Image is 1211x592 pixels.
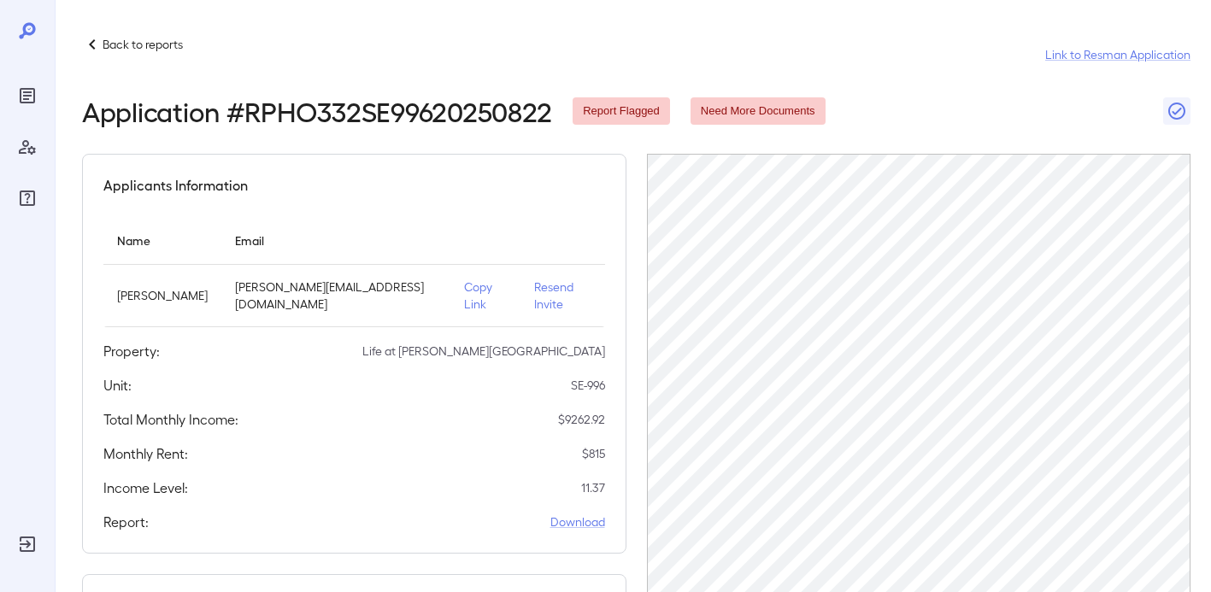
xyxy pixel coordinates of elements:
[571,377,605,394] p: SE-996
[550,513,605,530] a: Download
[14,185,41,212] div: FAQ
[581,479,605,496] p: 11.37
[14,530,41,558] div: Log Out
[14,82,41,109] div: Reports
[464,278,506,313] p: Copy Link
[117,287,208,304] p: [PERSON_NAME]
[103,512,149,532] h5: Report:
[534,278,591,313] p: Resend Invite
[582,445,605,462] p: $ 815
[82,96,552,126] h2: Application # RPHO332SE99620250822
[103,216,221,265] th: Name
[103,478,188,498] h5: Income Level:
[235,278,437,313] p: [PERSON_NAME][EMAIL_ADDRESS][DOMAIN_NAME]
[103,175,248,196] h5: Applicants Information
[103,409,238,430] h5: Total Monthly Income:
[103,443,188,464] h5: Monthly Rent:
[1163,97,1190,125] button: Close Report
[1045,46,1190,63] a: Link to Resman Application
[103,36,183,53] p: Back to reports
[103,375,132,396] h5: Unit:
[558,411,605,428] p: $ 9262.92
[103,216,605,327] table: simple table
[691,103,826,120] span: Need More Documents
[103,341,160,361] h5: Property:
[14,133,41,161] div: Manage Users
[221,216,450,265] th: Email
[362,343,605,360] p: Life at [PERSON_NAME][GEOGRAPHIC_DATA]
[573,103,670,120] span: Report Flagged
